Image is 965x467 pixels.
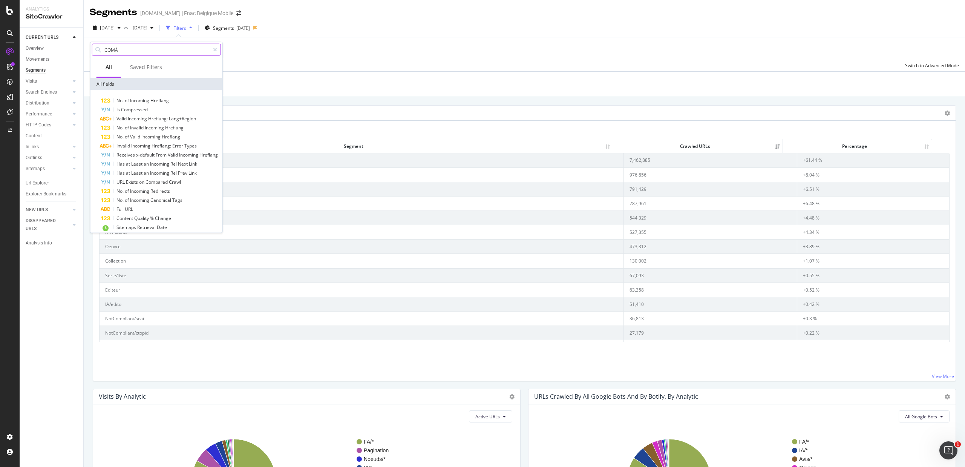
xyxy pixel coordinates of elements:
span: Has [116,161,126,167]
span: Incoming [150,161,170,167]
h4: URLs Crawled by All Google Bots and by Botify, by analytic [534,392,698,402]
span: on [139,179,146,185]
span: URL [116,179,126,185]
span: of [125,134,130,140]
i: Options [945,111,950,116]
div: arrow-right-arrow-left [236,11,241,16]
span: Invalid [130,124,145,131]
td: +61.44 % [797,153,949,167]
a: Outlinks [26,154,70,162]
div: Analytics [26,6,77,12]
a: Distribution [26,99,70,107]
td: +0.42 % [797,297,949,311]
div: [DOMAIN_NAME] | Fnac Belgique Mobile [140,9,233,17]
div: Analysis Info [26,239,52,247]
a: CURRENT URLS [26,34,70,41]
td: +0.21 % [797,340,949,354]
td: Oeuvre [100,239,624,253]
span: URL [125,206,133,212]
button: Switch to Advanced Mode [902,59,959,71]
td: 544,329 [624,210,797,225]
span: Error [172,143,184,149]
div: Overview [26,45,44,52]
span: Valid [130,134,141,140]
td: 527,355 [624,225,797,239]
span: Hreflang [165,124,184,131]
span: Date [157,224,167,230]
td: 791,429 [624,182,797,196]
a: Inlinks [26,143,70,151]
td: +4.48 % [797,210,949,225]
span: Types [184,143,197,149]
td: FA/MP/pt [100,210,624,225]
div: NEW URLS [26,206,48,214]
a: Url Explorer [26,179,78,187]
span: Has [116,170,126,176]
th: Segment: activate to sort column ascending [100,139,613,153]
td: 7,462,885 [624,153,797,167]
span: Hreflang: [152,143,172,149]
td: Serie/liste [100,268,624,283]
td: 36,813 [624,311,797,326]
div: All [106,63,112,71]
div: Sitemaps [26,165,45,173]
span: Exists [126,179,139,185]
td: Pagination [100,182,624,196]
span: Crawl [169,179,181,185]
td: +8.04 % [797,167,949,182]
span: Incoming [130,97,150,104]
span: Link [188,170,197,176]
span: Rel [170,170,178,176]
a: View More [932,373,954,379]
a: DISAPPEARED URLS [26,217,70,233]
span: Invalid [116,143,131,149]
td: +4.34 % [797,225,949,239]
div: Url Explorer [26,179,49,187]
div: Explorer Bookmarks [26,190,66,198]
a: HTTP Codes [26,121,70,129]
span: Hreflang [162,134,180,140]
th: Crawled URLs: activate to sort column ascending [613,139,783,153]
span: No. [116,188,125,194]
div: Switch to Advanced Mode [905,62,959,69]
span: 2025 Sep. 5th [100,25,115,31]
td: +0.52 % [797,283,949,297]
button: Active URLs [469,410,512,422]
div: All fields [90,78,222,90]
span: Compared [146,179,169,185]
span: of [125,197,130,203]
div: SiteCrawler [26,12,77,21]
span: of [125,97,130,104]
a: Analysis Info [26,239,78,247]
span: Incoming [141,134,162,140]
td: FA/fnac/pe [100,153,624,167]
span: Canonical [150,197,172,203]
td: 63,358 [624,283,797,297]
button: Segments[DATE] [202,22,253,34]
a: Search Engines [26,88,70,96]
text: Noeuds/* [364,456,386,462]
span: of [125,124,130,131]
span: No. [116,134,125,140]
span: Compressed [121,106,148,113]
td: 26,466 [624,340,797,354]
div: Saved Filters [130,63,162,71]
input: Search by field name [104,44,210,55]
td: +6.51 % [797,182,949,196]
a: Performance [26,110,70,118]
span: No. [116,97,125,104]
span: Lang+Region [169,115,196,122]
span: Next [178,161,189,167]
div: Visits [26,77,37,85]
span: of [125,188,130,194]
span: Redirects [150,188,170,194]
button: [DATE] [90,22,124,34]
span: Segments [213,25,234,31]
a: Sitemaps [26,165,70,173]
span: Change [155,215,171,221]
td: 67,093 [624,268,797,283]
span: Quality [134,215,150,221]
td: +0.3 % [797,311,949,326]
a: NEW URLS [26,206,70,214]
span: Least [131,170,144,176]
